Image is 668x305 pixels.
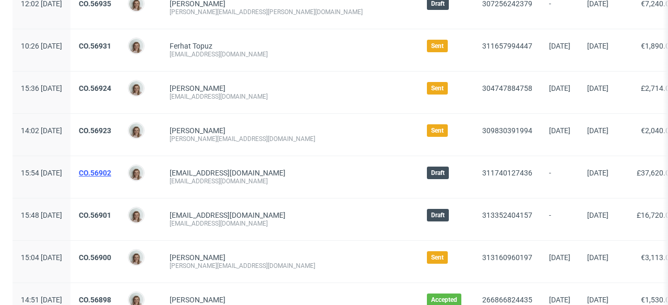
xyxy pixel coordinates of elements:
[587,42,609,50] span: [DATE]
[549,211,570,228] span: -
[21,253,62,262] span: 15:04 [DATE]
[129,250,144,265] img: Monika Poźniak
[21,84,62,92] span: 15:36 [DATE]
[170,8,410,16] div: [PERSON_NAME][EMAIL_ADDRESS][PERSON_NAME][DOMAIN_NAME]
[431,296,457,304] span: Accepted
[79,126,111,135] a: CO.56923
[482,42,532,50] a: 311657994447
[587,296,609,304] span: [DATE]
[549,296,570,304] span: [DATE]
[129,123,144,138] img: Monika Poźniak
[129,166,144,180] img: Monika Poźniak
[587,169,609,177] span: [DATE]
[482,126,532,135] a: 309830391994
[170,84,225,92] a: [PERSON_NAME]
[587,211,609,219] span: [DATE]
[79,253,111,262] a: CO.56900
[431,169,445,177] span: Draft
[587,126,609,135] span: [DATE]
[549,169,570,185] span: -
[21,169,62,177] span: 15:54 [DATE]
[170,126,225,135] a: [PERSON_NAME]
[431,253,444,262] span: Sent
[170,42,212,50] a: Ferhat Topuz
[549,126,570,135] span: [DATE]
[170,50,410,58] div: [EMAIL_ADDRESS][DOMAIN_NAME]
[482,211,532,219] a: 313352404157
[170,253,225,262] a: [PERSON_NAME]
[431,84,444,92] span: Sent
[170,262,410,270] div: [PERSON_NAME][EMAIL_ADDRESS][DOMAIN_NAME]
[549,84,570,92] span: [DATE]
[79,211,111,219] a: CO.56901
[21,296,62,304] span: 14:51 [DATE]
[79,84,111,92] a: CO.56924
[129,208,144,222] img: Monika Poźniak
[129,39,144,53] img: Monika Poźniak
[21,126,62,135] span: 14:02 [DATE]
[129,81,144,96] img: Monika Poźniak
[549,253,570,262] span: [DATE]
[482,84,532,92] a: 304747884758
[482,296,532,304] a: 266866824435
[170,92,410,101] div: [EMAIL_ADDRESS][DOMAIN_NAME]
[549,42,570,50] span: [DATE]
[587,84,609,92] span: [DATE]
[170,177,410,185] div: [EMAIL_ADDRESS][DOMAIN_NAME]
[21,42,62,50] span: 10:26 [DATE]
[170,135,410,143] div: [PERSON_NAME][EMAIL_ADDRESS][DOMAIN_NAME]
[79,296,111,304] a: CO.56898
[431,211,445,219] span: Draft
[482,253,532,262] a: 313160960197
[170,211,285,219] span: [EMAIL_ADDRESS][DOMAIN_NAME]
[170,219,410,228] div: [EMAIL_ADDRESS][DOMAIN_NAME]
[79,169,111,177] a: CO.56902
[79,42,111,50] a: CO.56931
[170,169,285,177] span: [EMAIL_ADDRESS][DOMAIN_NAME]
[431,42,444,50] span: Sent
[21,211,62,219] span: 15:48 [DATE]
[587,253,609,262] span: [DATE]
[431,126,444,135] span: Sent
[170,296,225,304] a: [PERSON_NAME]
[482,169,532,177] a: 311740127436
